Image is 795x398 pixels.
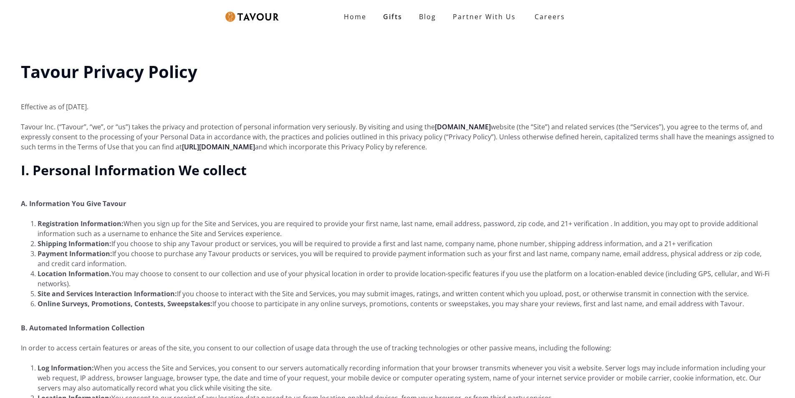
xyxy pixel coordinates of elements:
a: Gifts [375,8,411,25]
strong: Tavour Privacy Policy [21,60,197,83]
strong: Home [344,12,366,21]
strong: Registration Information: [38,219,124,228]
a: [DOMAIN_NAME] [435,122,491,131]
li: You may choose to consent to our collection and use of your physical location in order to provide... [38,269,774,289]
strong: B. Automated Information Collection [21,323,145,333]
p: Tavour Inc. (“Tavour”, “we”, or “us”) takes the privacy and protection of personal information ve... [21,122,774,152]
strong: Location Information. [38,269,111,278]
strong: Log Information: [38,363,94,373]
strong: Payment Information: [38,249,112,258]
li: If you choose to purchase any Tavour products or services, you will be required to provide paymen... [38,249,774,269]
a: Partner With Us [444,8,524,25]
a: [URL][DOMAIN_NAME] [182,142,255,151]
a: Home [336,8,375,25]
li: When you access the Site and Services, you consent to our servers automatically recording informa... [38,363,774,393]
li: When you sign up for the Site and Services, you are required to provide your first name, last nam... [38,219,774,239]
a: Careers [524,5,571,28]
strong: Site and Services Interaction Information: [38,289,177,298]
li: If you choose to participate in any online surveys, promotions, contents or sweepstakes, you may ... [38,299,774,309]
strong: Online Surveys, Promotions, Contests, Sweepstakes: [38,299,212,308]
li: If you choose to ship any Tavour product or services, you will be required to provide a first and... [38,239,774,249]
strong: A. Information You Give Tavour [21,199,126,208]
strong: Careers [535,8,565,25]
a: Blog [411,8,444,25]
strong: Shipping Information: [38,239,111,248]
p: Effective as of [DATE]. [21,92,774,112]
p: In order to access certain features or areas of the site, you consent to our collection of usage ... [21,343,774,353]
li: If you choose to interact with the Site and Services, you may submit images, ratings, and written... [38,289,774,299]
strong: I. Personal Information We collect [21,161,247,179]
